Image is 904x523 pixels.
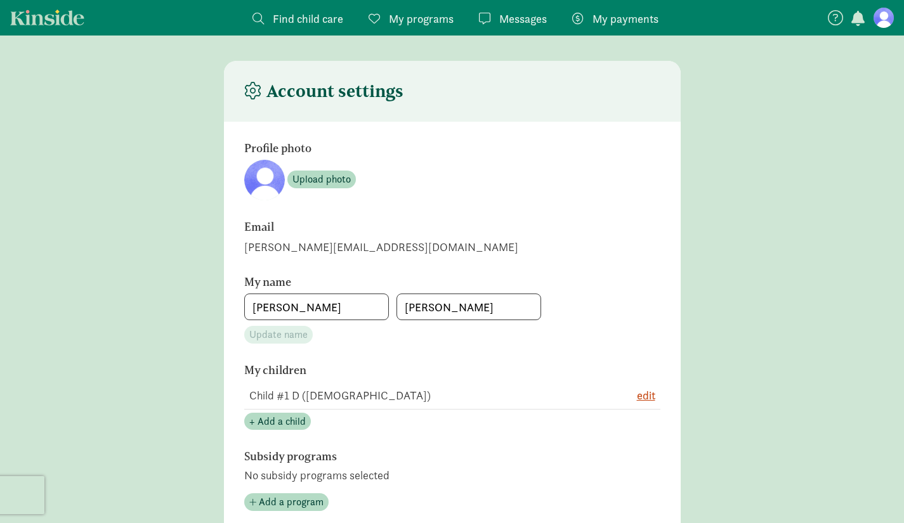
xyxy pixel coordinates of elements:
h6: My name [244,276,593,288]
p: No subsidy programs selected [244,468,660,483]
button: edit [637,387,655,404]
td: Child #1 D ([DEMOGRAPHIC_DATA]) [244,382,597,410]
span: My payments [593,10,658,27]
button: + Add a child [244,413,311,430]
span: Find child care [273,10,343,27]
button: Add a program [244,493,329,511]
h6: Email [244,221,593,233]
span: Messages [499,10,547,27]
span: My programs [389,10,454,27]
h6: My children [244,364,593,377]
h6: Profile photo [244,142,593,155]
input: Last name [397,294,540,320]
span: Upload photo [292,172,351,187]
button: Update name [244,326,313,344]
input: First name [245,294,388,320]
h6: Subsidy programs [244,450,593,463]
h4: Account settings [244,81,403,101]
span: Add a program [259,494,324,510]
button: Upload photo [287,171,356,188]
div: [PERSON_NAME][EMAIL_ADDRESS][DOMAIN_NAME] [244,238,660,255]
span: + Add a child [249,414,306,429]
a: Kinside [10,10,84,25]
span: Update name [249,327,308,342]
